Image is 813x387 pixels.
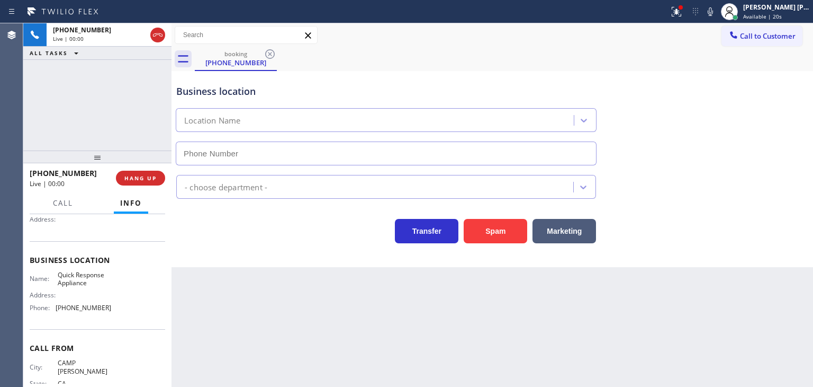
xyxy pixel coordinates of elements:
[30,179,65,188] span: Live | 00:00
[30,304,56,312] span: Phone:
[150,28,165,42] button: Hang up
[47,193,79,214] button: Call
[464,219,527,243] button: Spam
[176,142,597,165] input: Phone Number
[184,115,241,127] div: Location Name
[196,50,276,58] div: booking
[30,215,58,223] span: Address:
[743,13,782,20] span: Available | 20s
[58,271,111,287] span: Quick Response Appliance
[56,304,111,312] span: [PHONE_NUMBER]
[58,359,111,375] span: CAMP [PERSON_NAME]
[30,343,165,353] span: Call From
[740,31,796,41] span: Call to Customer
[124,174,157,182] span: HANG UP
[116,171,165,186] button: HANG UP
[53,25,111,34] span: [PHONE_NUMBER]
[176,84,596,99] div: Business location
[743,3,810,12] div: [PERSON_NAME] [PERSON_NAME]
[30,363,58,371] span: City:
[23,47,89,59] button: ALL TASKS
[114,193,148,214] button: Info
[395,219,458,243] button: Transfer
[532,219,596,243] button: Marketing
[53,35,84,42] span: Live | 00:00
[196,58,276,67] div: [PHONE_NUMBER]
[185,181,267,193] div: - choose department -
[53,198,73,208] span: Call
[30,291,58,299] span: Address:
[120,198,142,208] span: Info
[175,27,317,43] input: Search
[30,255,165,265] span: Business location
[703,4,718,19] button: Mute
[30,275,58,283] span: Name:
[721,26,802,46] button: Call to Customer
[30,49,68,57] span: ALL TASKS
[30,168,97,178] span: [PHONE_NUMBER]
[196,47,276,70] div: (760) 847-7695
